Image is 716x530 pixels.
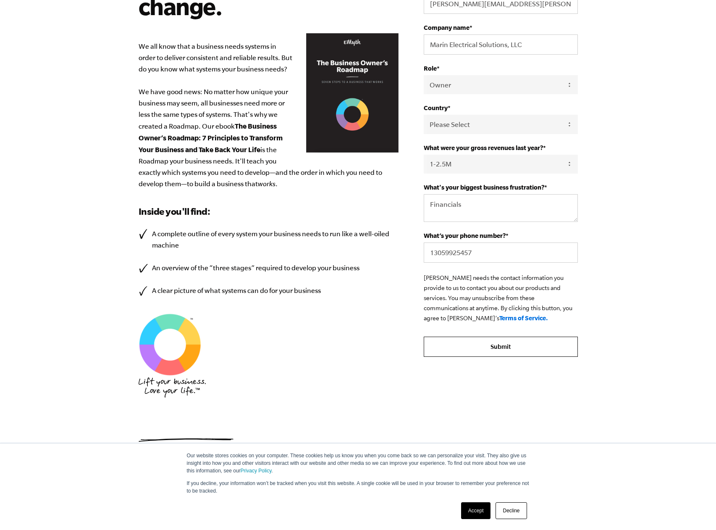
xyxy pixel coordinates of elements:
[139,122,283,153] b: The Business Owner’s Roadmap: 7 Principles to Transform Your Business and Take Back Your Life
[499,314,548,322] a: Terms of Service.
[306,33,399,153] img: Business Owners Roadmap Cover
[424,273,577,323] p: [PERSON_NAME] needs the contact information you provide to us to contact you about our products a...
[496,502,527,519] a: Decline
[187,452,530,475] p: Our website stores cookies on your computer. These cookies help us know you when you come back so...
[424,144,543,151] span: What were your gross revenues last year?
[424,24,469,31] span: Company name
[139,41,399,190] p: We all know that a business needs systems in order to deliver consistent and reliable results. Bu...
[139,377,206,398] img: EMyth_Logo_BP_Hand Font_Tagline_Stacked-Medium
[139,228,399,251] li: A complete outline of every system your business needs to run like a well-oiled machine
[258,180,275,187] em: works
[461,502,491,519] a: Accept
[424,337,577,357] input: Submit
[139,262,399,274] li: An overview of the “three stages” required to develop your business
[424,184,544,191] span: What's your biggest business frustration?
[424,194,577,222] textarea: Financials
[139,205,399,218] h3: Inside you'll find:
[139,313,202,376] img: EMyth SES TM Graphic
[187,480,530,495] p: If you decline, your information won’t be tracked when you visit this website. A single cookie wi...
[241,468,272,474] a: Privacy Policy
[424,65,437,72] span: Role
[139,285,399,296] li: A clear picture of what systems can do for your business
[424,232,506,239] span: What’s your phone number?
[424,104,448,111] span: Country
